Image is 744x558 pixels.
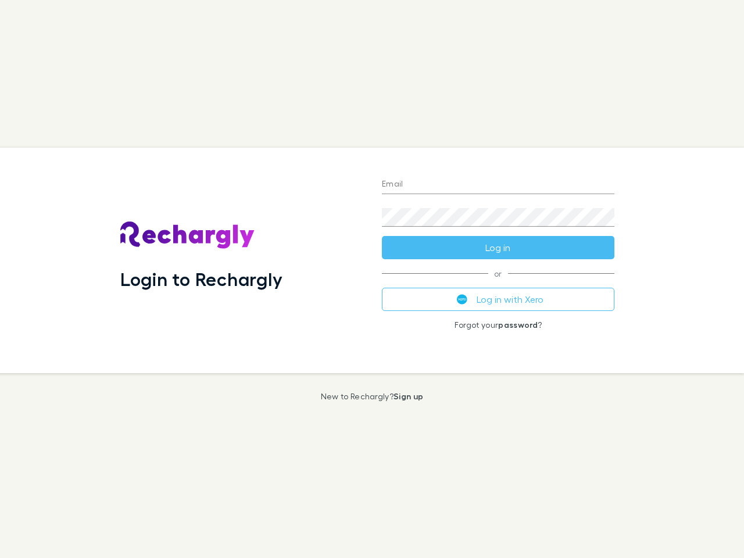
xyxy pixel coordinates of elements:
button: Log in [382,236,614,259]
a: password [498,320,538,330]
button: Log in with Xero [382,288,614,311]
img: Rechargly's Logo [120,221,255,249]
span: or [382,273,614,274]
a: Sign up [394,391,423,401]
img: Xero's logo [457,294,467,305]
p: Forgot your ? [382,320,614,330]
h1: Login to Rechargly [120,268,282,290]
p: New to Rechargly? [321,392,424,401]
